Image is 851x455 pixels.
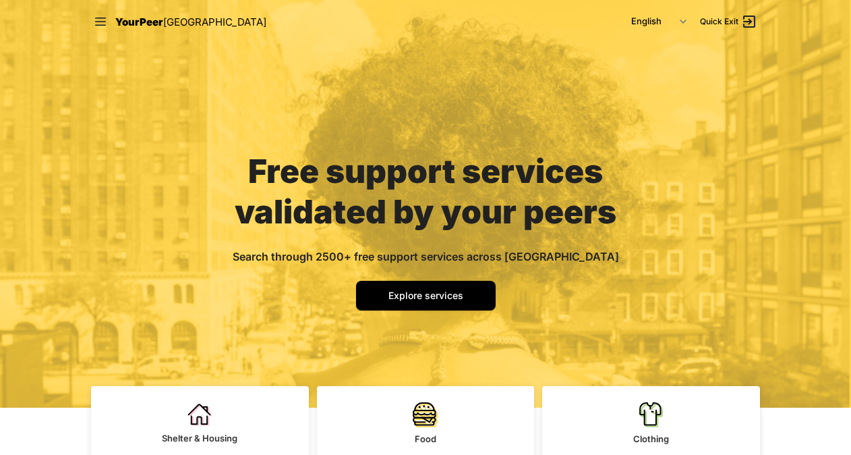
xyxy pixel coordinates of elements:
[700,14,757,30] a: Quick Exit
[388,290,463,301] span: Explore services
[415,433,436,444] span: Food
[115,16,163,28] span: YourPeer
[356,281,496,311] a: Explore services
[233,250,619,263] span: Search through 2500+ free support services across [GEOGRAPHIC_DATA]
[235,151,616,232] span: Free support services validated by your peers
[163,16,266,28] span: [GEOGRAPHIC_DATA]
[162,433,237,444] span: Shelter & Housing
[115,14,266,30] a: YourPeer[GEOGRAPHIC_DATA]
[633,433,669,444] span: Clothing
[700,16,738,27] span: Quick Exit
